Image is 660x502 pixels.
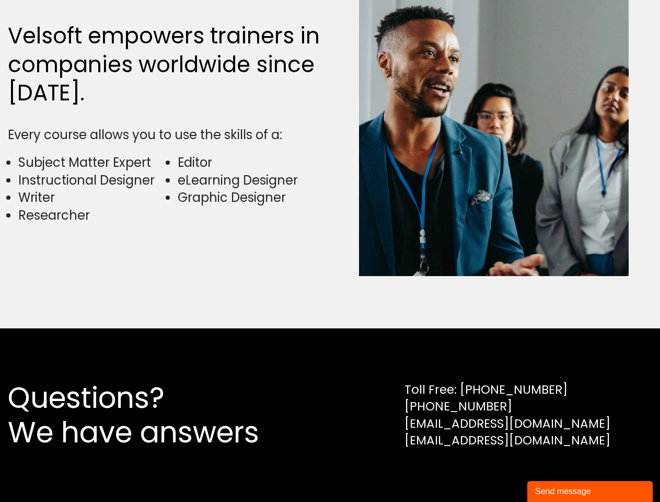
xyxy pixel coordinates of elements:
[18,207,165,224] li: Researcher
[178,154,325,172] li: Editor
[8,381,297,450] h2: Questions? We have answers
[527,479,655,502] iframe: chat widget
[18,172,165,189] li: Instructional Designer
[8,126,325,144] div: Every course allows you to use the skills of a:
[178,172,325,189] li: eLearning Designer
[18,154,165,172] li: Subject Matter Expert
[404,381,610,449] div: Toll Free: [PHONE_NUMBER] [PHONE_NUMBER] [EMAIL_ADDRESS][DOMAIN_NAME] [EMAIL_ADDRESS][DOMAIN_NAME]
[18,189,165,207] li: Writer
[8,22,325,108] h2: Velsoft empowers trainers in companies worldwide since [DATE].
[178,189,325,207] li: Graphic Designer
